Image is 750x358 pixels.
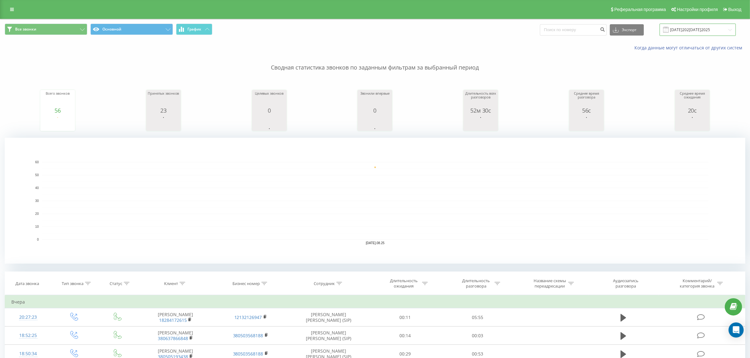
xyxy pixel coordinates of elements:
td: [PERSON_NAME] [138,327,213,345]
text: 60 [35,160,39,164]
a: 12132126947 [234,314,262,320]
div: Комментарий/категория звонка [679,278,716,289]
text: [DATE].08.25 [366,242,385,245]
div: 56 [42,107,73,114]
td: 00:03 [441,327,513,345]
div: Статус [110,281,122,286]
div: Длительность ожидания [387,278,421,289]
svg: A chart. [254,114,285,132]
text: 20 [35,212,39,215]
span: График [188,27,202,31]
span: Настройки профиля [677,7,718,12]
text: 30 [35,199,39,203]
div: Аудиозапись разговора [605,278,646,289]
td: [PERSON_NAME] [138,308,213,327]
div: Сотрудник [314,281,335,286]
td: 00:11 [369,308,441,327]
p: Сводная статистика звонков по заданным фильтрам за выбранный период [5,51,745,72]
div: 0 [254,107,285,114]
td: [PERSON_NAME] [PERSON_NAME] (SIP) [288,327,369,345]
svg: A chart. [148,114,179,132]
span: Выход [728,7,741,12]
td: 00:14 [369,327,441,345]
div: Дата звонка [15,281,39,286]
a: 380503568188 [233,333,263,338]
svg: A chart. [677,114,708,132]
div: Всего звонков [42,92,73,107]
div: Целевых звонков [254,92,285,107]
a: 18284172615 [159,317,187,323]
td: [PERSON_NAME] [PERSON_NAME] (SIP) [288,308,369,327]
text: 50 [35,173,39,177]
td: 05:55 [441,308,513,327]
div: 23 [148,107,179,114]
svg: A chart. [465,114,496,132]
div: Название схемы переадресации [533,278,567,289]
div: Длительность всех разговоров [465,92,496,107]
svg: A chart. [571,114,602,132]
div: Звонили впервые [359,92,391,107]
div: Бизнес номер [232,281,260,286]
div: Длительность разговора [459,278,493,289]
a: Когда данные могут отличаться от других систем [634,45,745,51]
text: 0 [37,238,39,241]
button: Экспорт [610,24,644,36]
button: График [176,24,212,35]
div: 0 [359,107,391,114]
div: Клиент [164,281,178,286]
div: Среднее время разговора [571,92,602,107]
text: 40 [35,186,39,190]
div: Тип звонка [62,281,83,286]
div: 56с [571,107,602,114]
div: 20:27:23 [11,311,45,323]
td: Вчера [5,296,745,308]
a: 380503568188 [233,351,263,357]
div: 20с [677,107,708,114]
button: Все звонки [5,24,87,35]
div: 18:52:25 [11,329,45,342]
div: Open Intercom Messenger [729,322,744,338]
text: 10 [35,225,39,228]
div: Принятых звонков [148,92,179,107]
svg: A chart. [42,114,73,132]
input: Поиск по номеру [540,24,607,36]
button: Основной [90,24,173,35]
div: 52м 30с [465,107,496,114]
div: Среднее время ожидания [677,92,708,107]
span: Реферальная программа [614,7,666,12]
svg: A chart. [5,138,745,264]
svg: A chart. [359,114,391,132]
span: Все звонки [15,27,36,32]
a: 380637866848 [158,335,188,341]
